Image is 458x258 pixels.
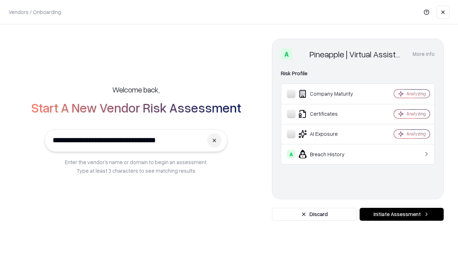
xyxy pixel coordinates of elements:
[281,69,435,78] div: Risk Profile
[281,48,292,60] div: A
[65,158,208,175] p: Enter the vendor’s name or domain to begin an assessment. Type at least 3 characters to see match...
[287,90,372,98] div: Company Maturity
[31,100,241,115] h2: Start A New Vendor Risk Assessment
[9,8,61,16] p: Vendors / Onboarding
[287,150,296,158] div: A
[406,91,426,97] div: Analyzing
[272,208,357,221] button: Discard
[287,130,372,138] div: AI Exposure
[295,48,307,60] img: Pineapple | Virtual Assistant Agency
[287,150,372,158] div: Breach History
[287,110,372,118] div: Certificates
[360,208,444,221] button: Initiate Assessment
[413,48,435,61] button: More info
[406,111,426,117] div: Analyzing
[112,85,160,95] h5: Welcome back,
[406,131,426,137] div: Analyzing
[310,48,404,60] div: Pineapple | Virtual Assistant Agency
